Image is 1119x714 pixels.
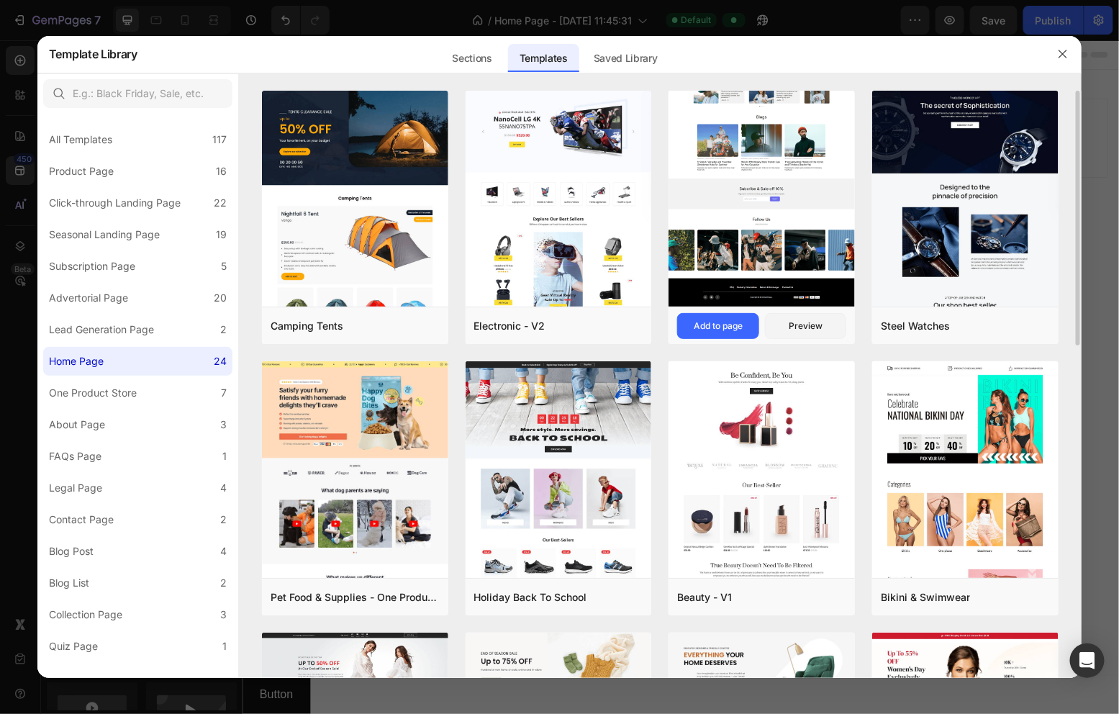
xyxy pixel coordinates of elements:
[214,194,227,212] div: 22
[212,131,227,148] div: 117
[222,638,227,655] div: 1
[49,416,105,433] div: About Page
[466,91,652,652] img: electronic.png
[677,589,732,606] div: Beauty - V1
[491,101,599,114] span: then drag & drop elements
[395,101,472,114] span: from URL or image
[216,163,227,180] div: 16
[220,606,227,623] div: 3
[220,321,227,338] div: 2
[1070,643,1105,678] div: Open Intercom Messenger
[262,91,448,498] img: tent.png
[49,606,122,623] div: Collection Page
[404,50,473,65] span: Add section
[271,589,440,606] div: Pet Food & Supplies - One Product Store
[216,226,227,243] div: 19
[881,317,950,335] div: Steel Watches
[220,416,227,433] div: 3
[49,226,160,243] div: Seasonal Landing Page
[677,313,758,339] button: Add to page
[49,384,137,402] div: One Product Store
[881,589,970,606] div: Bikini & Swimwear
[49,289,128,307] div: Advertorial Page
[49,574,89,592] div: Blog List
[43,79,232,108] input: E.g.: Black Friday, Sale, etc.
[220,543,227,560] div: 4
[271,317,343,335] div: Camping Tents
[214,289,227,307] div: 20
[49,511,114,528] div: Contact Page
[17,644,50,665] p: Button
[49,131,112,148] div: All Templates
[49,35,137,73] h2: Template Library
[277,101,376,114] span: inspired by CRO experts
[397,83,472,98] div: Generate layout
[49,638,98,655] div: Quiz Page
[49,321,154,338] div: Lead Generation Page
[49,479,102,497] div: Legal Page
[220,479,227,497] div: 4
[582,44,669,73] div: Saved Library
[508,44,579,73] div: Templates
[441,44,504,73] div: Sections
[49,353,104,370] div: Home Page
[221,384,227,402] div: 7
[49,543,94,560] div: Blog Post
[474,317,545,335] div: Electronic - V2
[789,320,823,333] div: Preview
[694,320,743,333] div: Add to page
[220,574,227,592] div: 2
[49,258,135,275] div: Subscription Page
[49,163,114,180] div: Product Page
[222,448,227,465] div: 1
[221,258,227,275] div: 5
[765,313,846,339] button: Preview
[474,589,587,606] div: Holiday Back To School
[284,83,371,98] div: Choose templates
[49,448,101,465] div: FAQs Page
[214,353,227,370] div: 24
[220,511,227,528] div: 2
[49,194,181,212] div: Click-through Landing Page
[502,83,590,98] div: Add blank section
